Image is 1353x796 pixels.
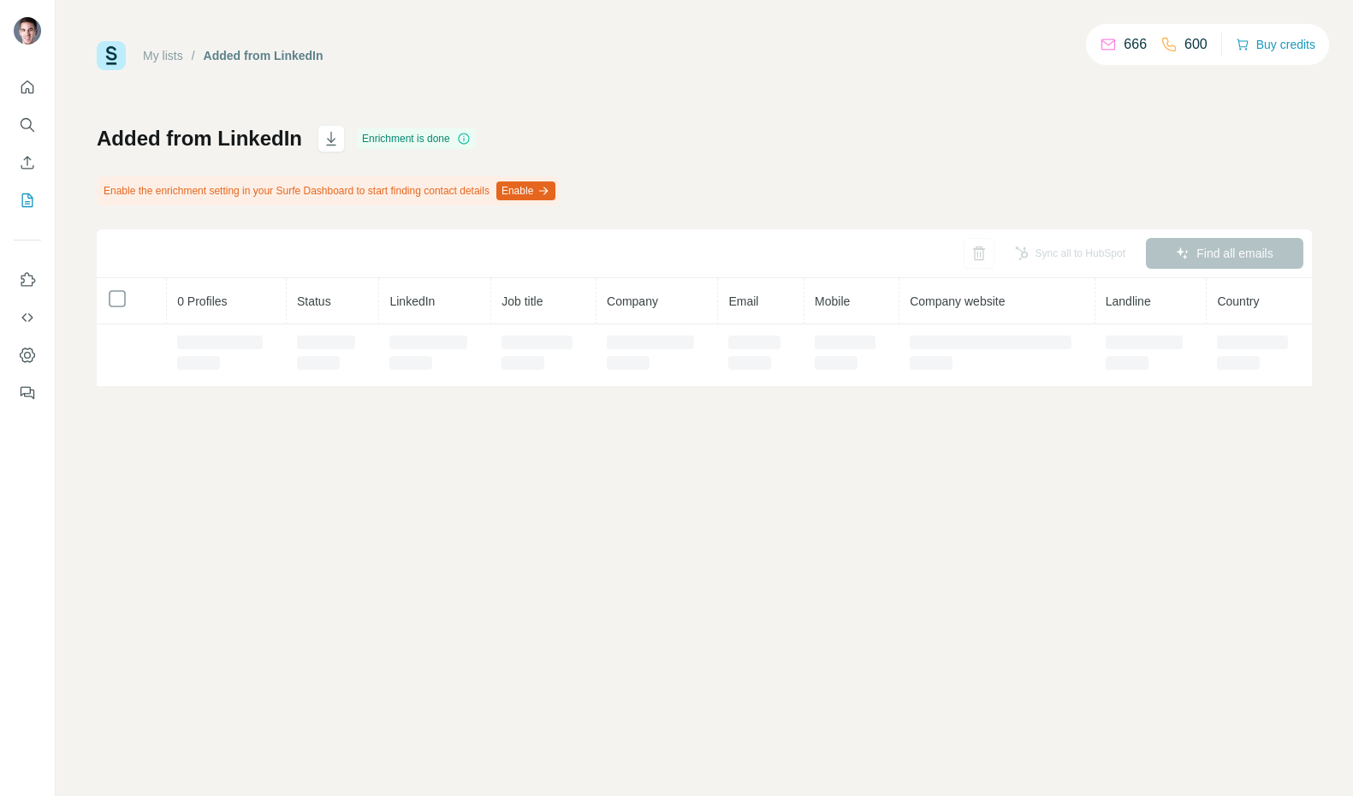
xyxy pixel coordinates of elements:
[910,294,1005,308] span: Company website
[1184,34,1208,55] p: 600
[204,47,323,64] div: Added from LinkedIn
[192,47,195,64] li: /
[14,377,41,408] button: Feedback
[97,41,126,70] img: Surfe Logo
[14,17,41,45] img: Avatar
[1106,294,1151,308] span: Landline
[357,128,476,149] div: Enrichment is done
[97,125,302,152] h1: Added from LinkedIn
[1124,34,1147,55] p: 666
[815,294,850,308] span: Mobile
[1236,33,1315,56] button: Buy credits
[14,72,41,103] button: Quick start
[389,294,435,308] span: LinkedIn
[177,294,227,308] span: 0 Profiles
[496,181,555,200] button: Enable
[97,176,559,205] div: Enable the enrichment setting in your Surfe Dashboard to start finding contact details
[728,294,758,308] span: Email
[14,147,41,178] button: Enrich CSV
[501,294,543,308] span: Job title
[1217,294,1259,308] span: Country
[14,340,41,371] button: Dashboard
[14,302,41,333] button: Use Surfe API
[14,110,41,140] button: Search
[14,185,41,216] button: My lists
[297,294,331,308] span: Status
[14,264,41,295] button: Use Surfe on LinkedIn
[143,49,183,62] a: My lists
[607,294,658,308] span: Company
